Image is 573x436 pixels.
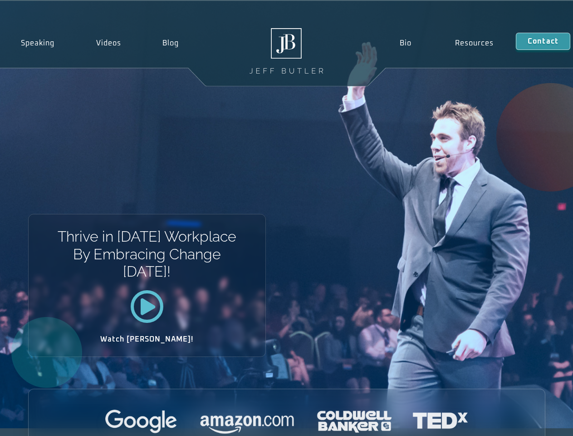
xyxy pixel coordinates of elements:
a: Videos [75,33,142,54]
h1: Thrive in [DATE] Workplace By Embracing Change [DATE]! [57,228,237,280]
a: Contact [516,33,570,50]
nav: Menu [377,33,515,54]
a: Blog [142,33,200,54]
a: Resources [433,33,516,54]
h2: Watch [PERSON_NAME]! [60,336,234,343]
a: Bio [377,33,433,54]
span: Contact [528,38,558,45]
